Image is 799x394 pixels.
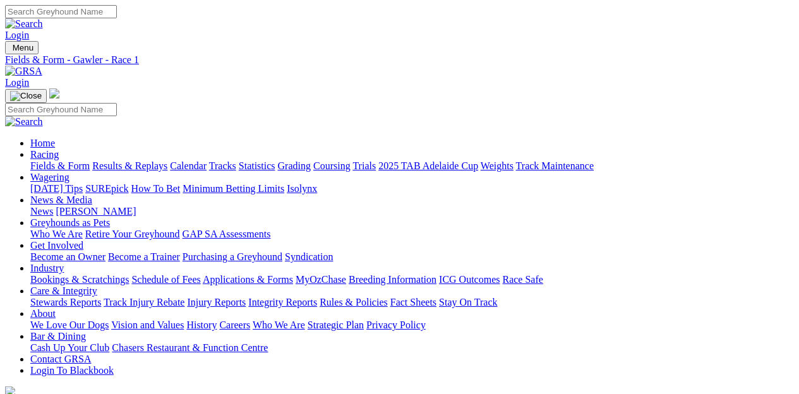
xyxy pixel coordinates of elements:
[516,160,594,171] a: Track Maintenance
[30,319,794,331] div: About
[481,160,514,171] a: Weights
[30,183,83,194] a: [DATE] Tips
[30,331,86,342] a: Bar & Dining
[219,319,250,330] a: Careers
[439,297,497,307] a: Stay On Track
[203,274,293,285] a: Applications & Forms
[85,183,128,194] a: SUREpick
[349,274,436,285] a: Breeding Information
[30,217,110,228] a: Greyhounds as Pets
[56,206,136,217] a: [PERSON_NAME]
[390,297,436,307] a: Fact Sheets
[5,77,29,88] a: Login
[5,66,42,77] img: GRSA
[13,43,33,52] span: Menu
[30,149,59,160] a: Racing
[5,41,39,54] button: Toggle navigation
[248,297,317,307] a: Integrity Reports
[30,285,97,296] a: Care & Integrity
[30,354,91,364] a: Contact GRSA
[183,229,271,239] a: GAP SA Assessments
[183,183,284,194] a: Minimum Betting Limits
[239,160,275,171] a: Statistics
[85,229,180,239] a: Retire Your Greyhound
[30,263,64,273] a: Industry
[131,183,181,194] a: How To Bet
[49,88,59,98] img: logo-grsa-white.png
[108,251,180,262] a: Become a Trainer
[30,138,55,148] a: Home
[10,91,42,101] img: Close
[30,251,105,262] a: Become an Owner
[30,160,90,171] a: Fields & Form
[378,160,478,171] a: 2025 TAB Adelaide Cup
[92,160,167,171] a: Results & Replays
[30,365,114,376] a: Login To Blackbook
[30,183,794,194] div: Wagering
[296,274,346,285] a: MyOzChase
[131,274,200,285] a: Schedule of Fees
[30,229,83,239] a: Who We Are
[112,342,268,353] a: Chasers Restaurant & Function Centre
[209,160,236,171] a: Tracks
[320,297,388,307] a: Rules & Policies
[30,194,92,205] a: News & Media
[30,274,129,285] a: Bookings & Scratchings
[352,160,376,171] a: Trials
[30,342,109,353] a: Cash Up Your Club
[30,308,56,319] a: About
[30,206,53,217] a: News
[186,319,217,330] a: History
[30,251,794,263] div: Get Involved
[30,160,794,172] div: Racing
[285,251,333,262] a: Syndication
[187,297,246,307] a: Injury Reports
[30,229,794,240] div: Greyhounds as Pets
[313,160,351,171] a: Coursing
[30,206,794,217] div: News & Media
[5,116,43,128] img: Search
[287,183,317,194] a: Isolynx
[366,319,426,330] a: Privacy Policy
[111,319,184,330] a: Vision and Values
[183,251,282,262] a: Purchasing a Greyhound
[308,319,364,330] a: Strategic Plan
[5,54,794,66] a: Fields & Form - Gawler - Race 1
[30,274,794,285] div: Industry
[502,274,543,285] a: Race Safe
[30,342,794,354] div: Bar & Dining
[104,297,184,307] a: Track Injury Rebate
[30,240,83,251] a: Get Involved
[439,274,500,285] a: ICG Outcomes
[278,160,311,171] a: Grading
[5,30,29,40] a: Login
[30,319,109,330] a: We Love Our Dogs
[30,172,69,182] a: Wagering
[30,297,101,307] a: Stewards Reports
[5,18,43,30] img: Search
[170,160,207,171] a: Calendar
[5,103,117,116] input: Search
[5,89,47,103] button: Toggle navigation
[30,297,794,308] div: Care & Integrity
[5,5,117,18] input: Search
[253,319,305,330] a: Who We Are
